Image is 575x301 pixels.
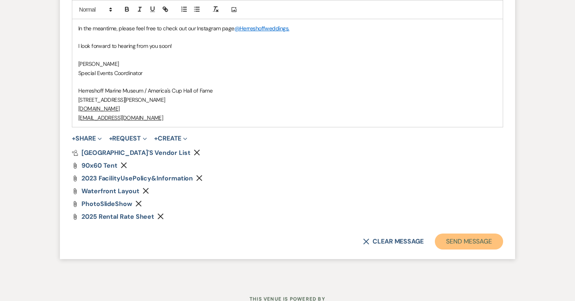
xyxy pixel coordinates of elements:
[234,25,289,32] a: @Herreshoffweddings.
[81,201,132,207] a: PhotoSlideShow
[78,69,142,77] span: Special Events Coordinator
[78,87,212,94] span: Herreshoff Marine Museum / America's Cup Hall of Fame
[81,187,139,195] span: Waterfront Layout
[78,114,163,121] a: [EMAIL_ADDRESS][DOMAIN_NAME]
[81,161,117,170] span: 90x60 tent
[78,42,497,50] p: I look forward to hearing from you soon!
[81,162,117,169] a: 90x60 tent
[78,24,497,33] p: In the meantime, please feel free to check out our Instagram page
[109,135,147,142] button: Request
[109,135,113,142] span: +
[78,105,120,112] a: [DOMAIN_NAME]
[154,135,158,142] span: +
[81,212,154,221] span: 2025 Rental Rate Sheet
[154,135,187,142] button: Create
[363,238,424,245] button: Clear message
[435,234,503,250] button: Send Message
[81,174,193,182] span: 2023 FacilityUsePolicy&Information
[78,60,119,67] span: [PERSON_NAME]
[81,188,139,194] a: Waterfront Layout
[81,175,193,182] a: 2023 FacilityUsePolicy&Information
[81,200,132,208] span: PhotoSlideShow
[78,96,165,103] span: [STREET_ADDRESS][PERSON_NAME]
[72,150,190,156] a: [GEOGRAPHIC_DATA]'s Vendor List
[72,135,102,142] button: Share
[72,135,75,142] span: +
[81,214,154,220] a: 2025 Rental Rate Sheet
[81,149,190,157] span: [GEOGRAPHIC_DATA]'s Vendor List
